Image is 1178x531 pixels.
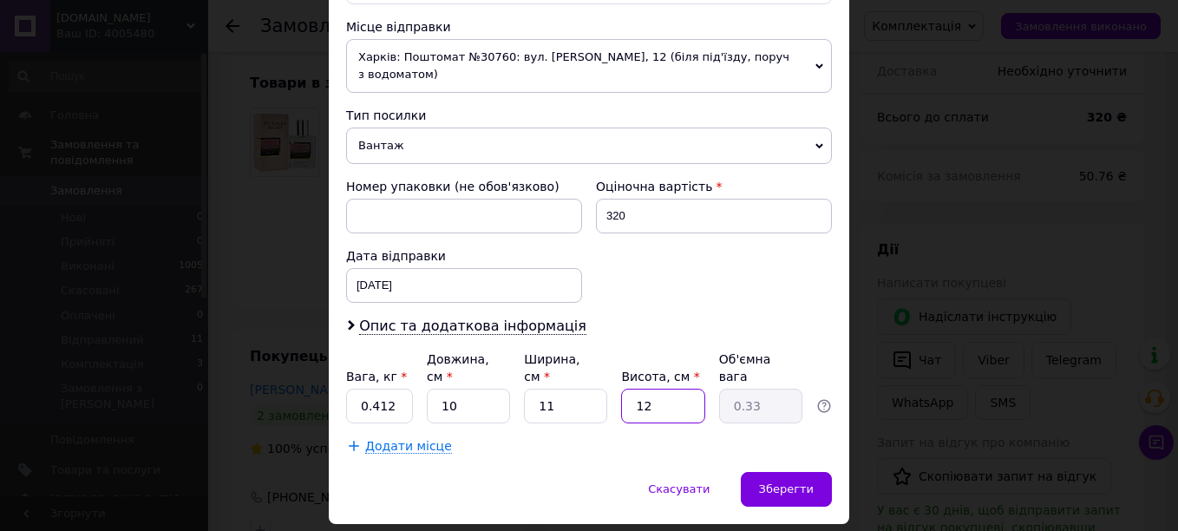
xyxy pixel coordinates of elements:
label: Ширина, см [524,352,579,383]
span: Харків: Поштомат №30760: вул. [PERSON_NAME], 12 (біля під'їзду, поруч з водоматом) [346,39,832,93]
div: Об'ємна вага [719,351,802,385]
div: Дата відправки [346,247,582,265]
div: Номер упаковки (не обов'язково) [346,178,582,195]
span: Місце відправки [346,20,451,34]
label: Вага, кг [346,370,407,383]
span: Тип посилки [346,108,426,122]
span: Опис та додаткова інформація [359,318,586,335]
span: Скасувати [648,482,710,495]
span: Зберегти [759,482,814,495]
label: Висота, см [621,370,699,383]
div: Оціночна вартість [596,178,832,195]
span: Вантаж [346,128,832,164]
span: Додати місце [365,439,452,454]
label: Довжина, см [427,352,489,383]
